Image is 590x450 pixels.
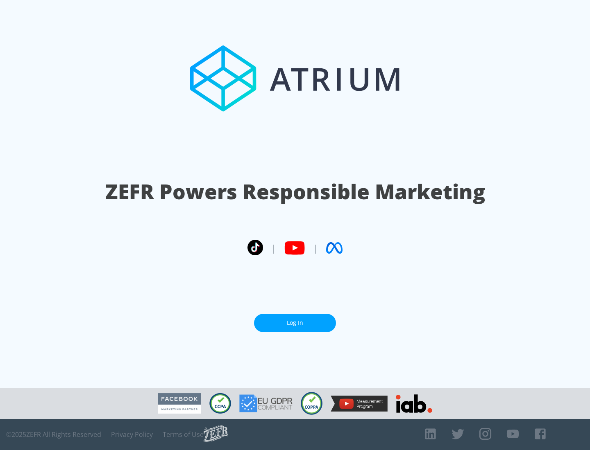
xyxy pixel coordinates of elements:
h1: ZEFR Powers Responsible Marketing [105,178,485,206]
img: CCPA Compliant [209,393,231,414]
span: © 2025 ZEFR All Rights Reserved [6,430,101,439]
span: | [313,242,318,254]
img: GDPR Compliant [239,394,293,412]
img: IAB [396,394,432,413]
a: Terms of Use [163,430,204,439]
img: Facebook Marketing Partner [158,393,201,414]
a: Privacy Policy [111,430,153,439]
img: COPPA Compliant [301,392,322,415]
a: Log In [254,314,336,332]
span: | [271,242,276,254]
img: YouTube Measurement Program [331,396,388,412]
